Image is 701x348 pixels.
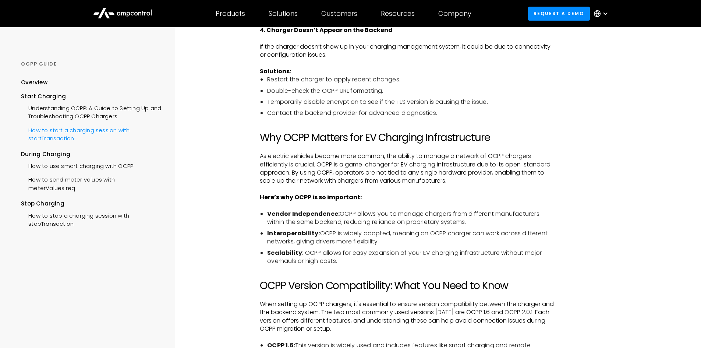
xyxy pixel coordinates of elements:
a: How to stop a charging session with stopTransaction [21,208,161,230]
div: Company [438,10,471,18]
strong: Vendor Independence: [267,210,340,218]
li: Restart the charger to apply recent changes. [267,75,557,84]
a: How to send meter values with meterValues.req [21,172,161,194]
div: Resources [381,10,415,18]
div: Stop Charging [21,200,161,208]
li: : OCPP allows for easy expansion of your EV charging infrastructure without major overhauls or hi... [267,249,557,266]
div: Customers [321,10,357,18]
p: ‍ [260,144,557,152]
div: Products [216,10,245,18]
p: ‍ [260,292,557,300]
a: Request a demo [528,7,590,20]
p: ‍ [260,185,557,193]
p: When setting up OCPP chargers, it's essential to ensure version compatibility between the charger... [260,300,557,333]
p: ‍ [260,202,557,210]
strong: Solutions: [260,67,291,75]
p: If the charger doesn’t show up in your charging management system, it could be due to connectivit... [260,43,557,59]
li: Temporarily disable encryption to see if the TLS version is causing the issue. [267,98,557,106]
div: During Charging [21,150,161,158]
div: Solutions [269,10,298,18]
h2: OCPP Version Compatibility: What You Need to Know [260,280,557,292]
li: OCPP is widely adopted, meaning an OCPP charger can work across different networks, giving driver... [267,229,557,246]
p: ‍ [260,59,557,67]
li: Contact the backend provider for advanced diagnostics. [267,109,557,117]
strong: Here’s why OCPP is so important: [260,193,362,201]
p: ‍ [260,123,557,131]
a: How to start a charging session with startTransaction [21,123,161,145]
h2: Why OCPP Matters for EV Charging Infrastructure [260,131,557,144]
strong: Scalability [267,249,302,257]
li: Double-check the OCPP URL formatting. [267,87,557,95]
div: Overview [21,78,47,87]
p: ‍ [260,271,557,280]
strong: Interoperability: [267,229,320,238]
p: ‍ [260,67,557,75]
a: Understanding OCPP: A Guide to Setting Up and Troubleshooting OCPP Chargers [21,101,161,123]
a: How to use smart charging with OCPP [21,158,133,172]
div: OCPP GUIDE [21,61,161,67]
p: As electric vehicles become more common, the ability to manage a network of OCPP chargers efficie... [260,152,557,185]
p: ‍ [260,333,557,341]
p: ‍ [260,34,557,42]
strong: 4. Charger Doesn’t Appear on the Backend [260,26,393,34]
li: OCPP allows you to manage chargers from different manufacturers within the same backend, reducing... [267,210,557,226]
div: Start Charging [21,92,161,101]
a: Overview [21,78,47,92]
